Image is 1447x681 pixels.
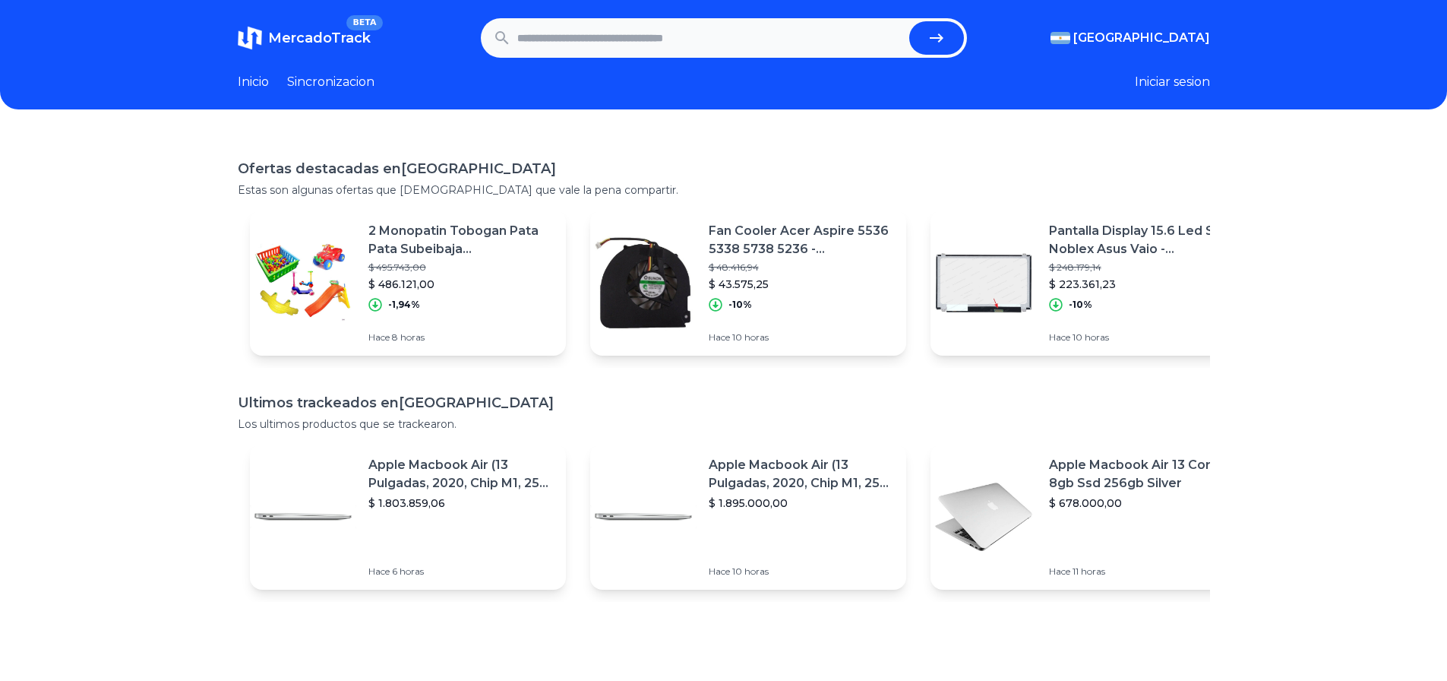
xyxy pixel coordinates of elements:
p: $ 1.803.859,06 [368,496,554,511]
p: Hace 8 horas [368,331,554,344]
p: -10% [1069,299,1092,311]
p: $ 48.416,94 [709,261,894,274]
p: Estas son algunas ofertas que [DEMOGRAPHIC_DATA] que vale la pena compartir. [238,182,1210,198]
p: Hace 11 horas [1049,565,1234,578]
p: $ 678.000,00 [1049,496,1234,511]
img: Featured image [250,230,356,336]
h1: Ofertas destacadas en [GEOGRAPHIC_DATA] [238,158,1210,179]
p: $ 1.895.000,00 [709,496,894,511]
p: $ 248.179,14 [1049,261,1234,274]
a: Featured imageFan Cooler Acer Aspire 5536 5338 5738 5236 - [GEOGRAPHIC_DATA]$ 48.416,94$ 43.575,2... [590,210,906,356]
p: Pantalla Display 15.6 Led Slim Noblex Asus Vaio - [GEOGRAPHIC_DATA] [1049,222,1234,258]
p: Hace 10 horas [709,565,894,578]
p: -10% [728,299,752,311]
p: $ 43.575,25 [709,277,894,292]
a: Inicio [238,73,269,91]
p: $ 495.743,00 [368,261,554,274]
img: Argentina [1050,32,1070,44]
p: -1,94% [388,299,420,311]
span: MercadoTrack [268,30,371,46]
p: Apple Macbook Air (13 Pulgadas, 2020, Chip M1, 256 Gb De Ssd, 8 Gb De Ram) - Plata [709,456,894,493]
a: MercadoTrackBETA [238,26,371,50]
span: BETA [346,15,382,30]
img: Featured image [590,230,697,336]
p: Hace 10 horas [1049,331,1234,344]
span: [GEOGRAPHIC_DATA] [1073,29,1210,47]
img: Featured image [930,464,1037,570]
a: Featured imageApple Macbook Air (13 Pulgadas, 2020, Chip M1, 256 Gb De Ssd, 8 Gb De Ram) - Plata$... [250,444,566,590]
p: Los ultimos productos que se trackearon. [238,417,1210,432]
button: Iniciar sesion [1135,73,1210,91]
img: MercadoTrack [238,26,262,50]
p: Fan Cooler Acer Aspire 5536 5338 5738 5236 - [GEOGRAPHIC_DATA] [709,222,894,258]
p: Hace 10 horas [709,331,894,344]
h1: Ultimos trackeados en [GEOGRAPHIC_DATA] [238,392,1210,413]
a: Sincronizacion [287,73,374,91]
p: Hace 6 horas [368,565,554,578]
a: Featured imageApple Macbook Air 13 Core I5 8gb Ssd 256gb Silver$ 678.000,00Hace 11 horas [930,444,1246,590]
a: Featured image2 Monopatin Tobogan Pata Pata Subeibaja [GEOGRAPHIC_DATA] Blanda$ 495.743,00$ 486.1... [250,210,566,356]
a: Featured imagePantalla Display 15.6 Led Slim Noblex Asus Vaio - [GEOGRAPHIC_DATA]$ 248.179,14$ 22... [930,210,1246,356]
p: 2 Monopatin Tobogan Pata Pata Subeibaja [GEOGRAPHIC_DATA] Blanda [368,222,554,258]
p: Apple Macbook Air 13 Core I5 8gb Ssd 256gb Silver [1049,456,1234,493]
p: Apple Macbook Air (13 Pulgadas, 2020, Chip M1, 256 Gb De Ssd, 8 Gb De Ram) - Plata [368,456,554,493]
a: Featured imageApple Macbook Air (13 Pulgadas, 2020, Chip M1, 256 Gb De Ssd, 8 Gb De Ram) - Plata$... [590,444,906,590]
p: $ 223.361,23 [1049,277,1234,292]
button: [GEOGRAPHIC_DATA] [1050,29,1210,47]
img: Featured image [930,230,1037,336]
img: Featured image [250,464,356,570]
p: $ 486.121,00 [368,277,554,292]
img: Featured image [590,464,697,570]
